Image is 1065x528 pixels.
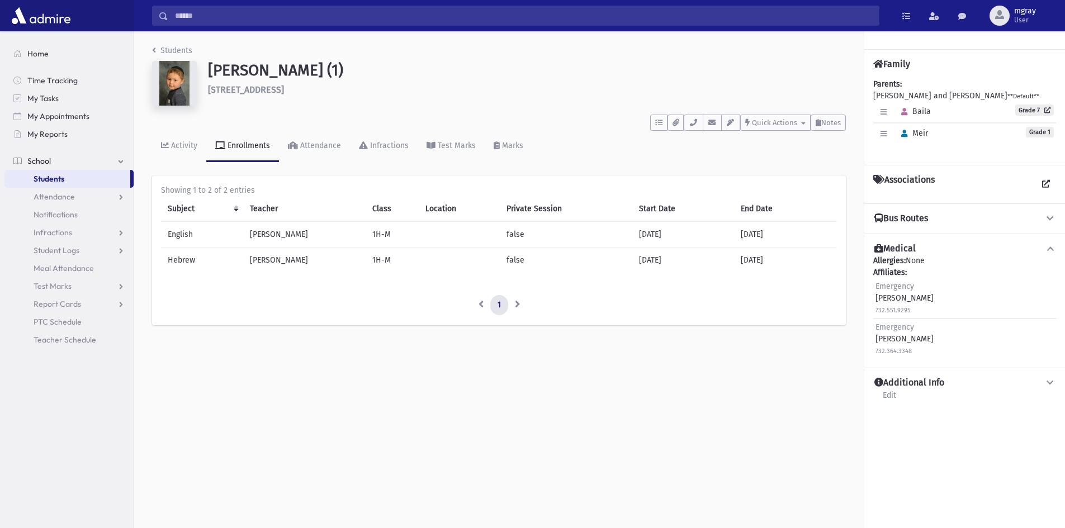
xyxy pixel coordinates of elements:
div: Infractions [368,141,409,150]
div: [PERSON_NAME] [875,321,934,356]
h6: [STREET_ADDRESS] [208,84,846,95]
a: Time Tracking [4,72,134,89]
span: Students [34,174,64,184]
a: Marks [485,131,532,162]
th: Location [419,196,500,222]
a: School [4,152,134,170]
button: Quick Actions [740,115,811,131]
td: [DATE] [734,248,837,273]
h4: Additional Info [874,377,944,389]
a: Infractions [350,131,418,162]
span: Time Tracking [27,75,78,85]
th: End Date [734,196,837,222]
div: None [873,255,1056,359]
a: Activity [152,131,206,162]
td: false [500,248,632,273]
span: Meal Attendance [34,263,94,273]
span: Baila [896,107,931,116]
a: Enrollments [206,131,279,162]
h4: Bus Routes [874,213,928,225]
span: Student Logs [34,245,79,255]
td: [PERSON_NAME] [243,222,366,248]
span: My Reports [27,129,68,139]
b: Allergies: [873,256,906,265]
a: Report Cards [4,295,134,313]
span: Test Marks [34,281,72,291]
a: Grade 7 [1015,104,1054,116]
td: English [161,222,243,248]
span: Emergency [875,282,914,291]
div: Attendance [298,141,341,150]
span: Teacher Schedule [34,335,96,345]
div: Test Marks [436,141,476,150]
small: 732.551.9295 [875,307,911,314]
td: [DATE] [734,222,837,248]
div: Marks [500,141,523,150]
th: Class [366,196,419,222]
span: Home [27,49,49,59]
a: Students [4,170,130,188]
a: My Reports [4,125,134,143]
a: Test Marks [4,277,134,295]
span: Attendance [34,192,75,202]
a: 1 [490,295,508,315]
small: 732.364.3348 [875,348,912,355]
span: Notes [821,118,841,127]
td: Hebrew [161,248,243,273]
div: Showing 1 to 2 of 2 entries [161,184,837,196]
span: Emergency [875,322,914,332]
span: Notifications [34,210,78,220]
td: [DATE] [632,222,734,248]
th: Subject [161,196,243,222]
th: Private Session [500,196,632,222]
a: Test Marks [418,131,485,162]
b: Affiliates: [873,268,907,277]
span: User [1014,16,1036,25]
span: Report Cards [34,299,81,309]
input: Search [168,6,879,26]
h1: [PERSON_NAME] (1) [208,61,846,80]
a: Teacher Schedule [4,331,134,349]
div: Enrollments [225,141,270,150]
td: 1H-M [366,248,419,273]
span: Meir [896,129,928,138]
h4: Medical [874,243,916,255]
a: Notifications [4,206,134,223]
a: Attendance [4,188,134,206]
span: Infractions [34,227,72,237]
div: [PERSON_NAME] and [PERSON_NAME] [873,78,1056,156]
span: My Tasks [27,93,59,103]
th: Start Date [632,196,734,222]
img: AdmirePro [9,4,73,27]
a: My Tasks [4,89,134,107]
button: Additional Info [873,377,1056,389]
a: Attendance [279,131,350,162]
div: [PERSON_NAME] [875,280,934,316]
h4: Associations [873,174,935,194]
td: false [500,222,632,248]
h4: Family [873,59,910,69]
div: Activity [169,141,197,150]
th: Teacher [243,196,366,222]
td: [PERSON_NAME] [243,248,366,273]
span: School [27,156,51,166]
span: Quick Actions [752,118,797,127]
a: Meal Attendance [4,259,134,277]
a: Home [4,45,134,63]
button: Notes [811,115,846,131]
span: mgray [1014,7,1036,16]
button: Medical [873,243,1056,255]
a: View all Associations [1036,174,1056,194]
a: Infractions [4,223,134,241]
button: Bus Routes [873,213,1056,225]
a: Students [152,46,192,55]
td: [DATE] [632,248,734,273]
nav: breadcrumb [152,45,192,61]
td: 1H-M [366,222,419,248]
a: PTC Schedule [4,313,134,331]
a: My Appointments [4,107,134,125]
b: Parents: [873,79,902,89]
span: Grade 1 [1026,127,1054,137]
a: Edit [882,389,897,409]
a: Student Logs [4,241,134,259]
